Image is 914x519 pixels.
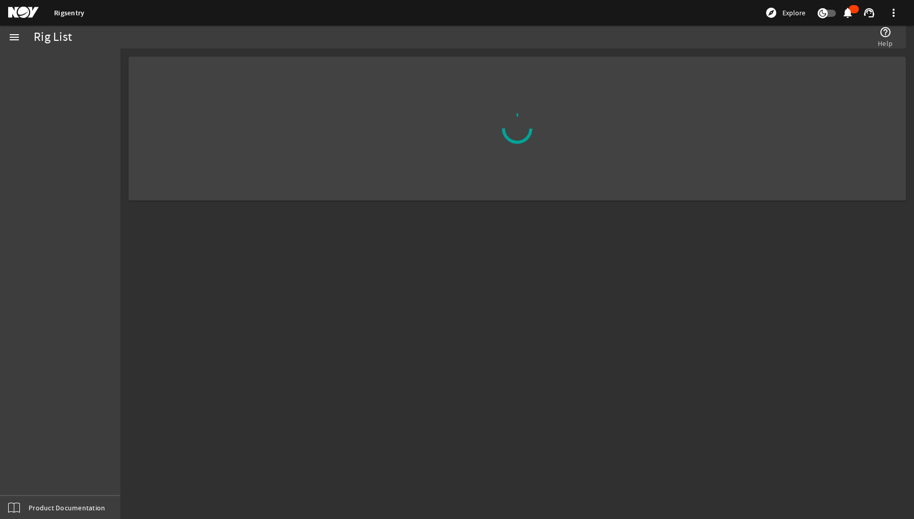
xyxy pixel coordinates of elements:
[765,7,777,19] mat-icon: explore
[761,5,809,21] button: Explore
[782,8,805,18] span: Explore
[34,32,72,42] div: Rig List
[863,7,875,19] mat-icon: support_agent
[881,1,906,25] button: more_vert
[842,7,854,19] mat-icon: notifications
[878,38,893,48] span: Help
[8,31,20,43] mat-icon: menu
[54,8,84,18] a: Rigsentry
[29,503,105,513] span: Product Documentation
[879,26,892,38] mat-icon: help_outline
